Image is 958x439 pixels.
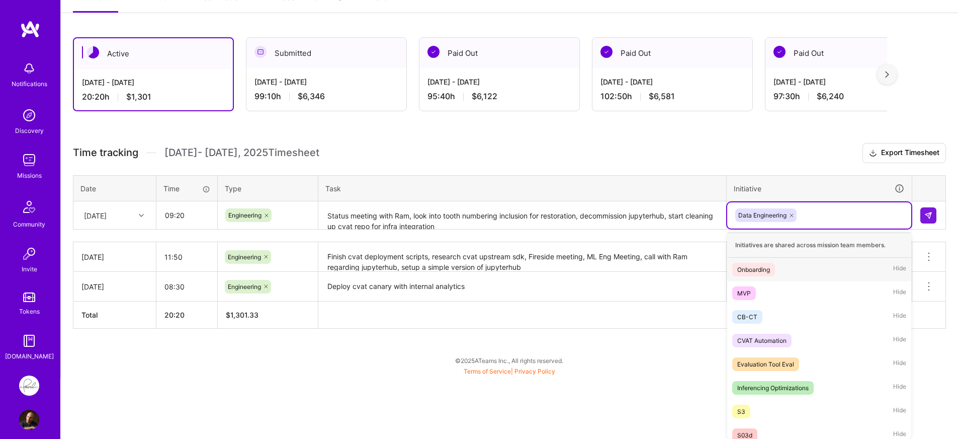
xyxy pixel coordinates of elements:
div: null [920,207,937,224]
span: Data Engineering [738,211,787,219]
span: Time tracking [73,147,138,159]
div: [DATE] - [DATE] [427,77,571,87]
div: Discovery [15,125,44,136]
span: $6,122 [472,91,497,102]
th: Task [318,175,727,201]
div: Tokens [19,306,40,317]
div: [DATE] - [DATE] [254,77,398,87]
span: Hide [893,357,906,371]
span: Engineering [228,253,261,261]
textarea: Status meeting with Ram, look into tooth numbering inclusion for restoration, decommission jupyte... [319,202,725,229]
span: Hide [893,310,906,324]
img: Community [17,195,41,219]
span: Hide [893,334,906,347]
th: Type [218,175,318,201]
a: Pearl: ML Engineering Team [17,376,42,396]
img: Paid Out [427,46,440,58]
div: [DATE] - [DATE] [773,77,917,87]
th: Total [73,302,156,329]
span: $6,581 [649,91,675,102]
img: Pearl: ML Engineering Team [19,376,39,396]
div: 99:10 h [254,91,398,102]
a: Terms of Service [464,368,511,375]
input: HH:MM [156,273,217,300]
div: [DATE] [81,281,148,292]
span: $6,346 [298,91,325,102]
img: discovery [19,105,39,125]
span: Engineering [228,211,262,219]
div: 97:30 h [773,91,917,102]
span: Hide [893,263,906,276]
div: Initiative [734,183,905,194]
img: Active [87,46,99,58]
span: $ 1,301.33 [226,311,258,319]
div: Paid Out [419,38,579,68]
input: HH:MM [157,202,217,229]
img: tokens [23,292,35,302]
div: [DATE] - [DATE] [82,77,225,88]
img: guide book [19,331,39,351]
div: Onboarding [737,264,770,275]
img: Paid Out [773,46,786,58]
div: 95:40 h [427,91,571,102]
img: Submitted [254,46,267,58]
a: Privacy Policy [514,368,555,375]
img: Invite [19,244,39,264]
div: MVP [737,288,751,299]
img: Paid Out [600,46,613,58]
div: [DATE] - [DATE] [600,77,744,87]
img: bell [19,58,39,79]
div: Time [163,183,210,194]
img: Submit [924,211,932,219]
div: Active [74,38,233,69]
div: Missions [17,170,42,181]
span: Engineering [228,283,261,290]
img: teamwork [19,150,39,170]
img: User Avatar [19,410,39,430]
textarea: Finish cvat deployment scripts, research cvat upstream sdk, Fireside meeting, ML Eng Meeting, cal... [319,243,725,271]
span: $6,240 [817,91,844,102]
div: CVAT Automation [737,335,787,346]
div: CB-CT [737,312,757,322]
img: right [885,71,889,78]
div: Inferencing Optimizations [737,383,809,393]
div: Submitted [246,38,406,68]
span: Hide [893,405,906,418]
div: Evaluation Tool Eval [737,359,794,370]
div: Community [13,219,45,230]
a: User Avatar [17,410,42,430]
span: Hide [893,286,906,300]
i: icon Download [869,148,877,159]
div: © 2025 ATeams Inc., All rights reserved. [60,348,958,373]
div: [DATE] [81,252,148,262]
div: 102:50 h [600,91,744,102]
img: logo [20,20,40,38]
div: Invite [22,264,37,274]
th: Date [73,175,156,201]
th: 20:20 [156,302,218,329]
input: HH:MM [156,244,217,270]
div: Notifications [12,79,47,89]
i: icon Chevron [139,213,144,218]
textarea: Deploy cvat canary with internal analytics [319,273,725,301]
span: | [464,368,555,375]
div: Paid Out [765,38,925,68]
span: Hide [893,381,906,395]
div: 20:20 h [82,92,225,102]
div: S3 [737,406,745,417]
button: Export Timesheet [862,143,946,163]
div: [DATE] [84,210,107,221]
span: [DATE] - [DATE] , 2025 Timesheet [164,147,319,159]
div: [DOMAIN_NAME] [5,351,54,361]
span: $1,301 [126,92,151,102]
div: Paid Out [592,38,752,68]
div: Initiatives are shared across mission team members. [727,233,911,258]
